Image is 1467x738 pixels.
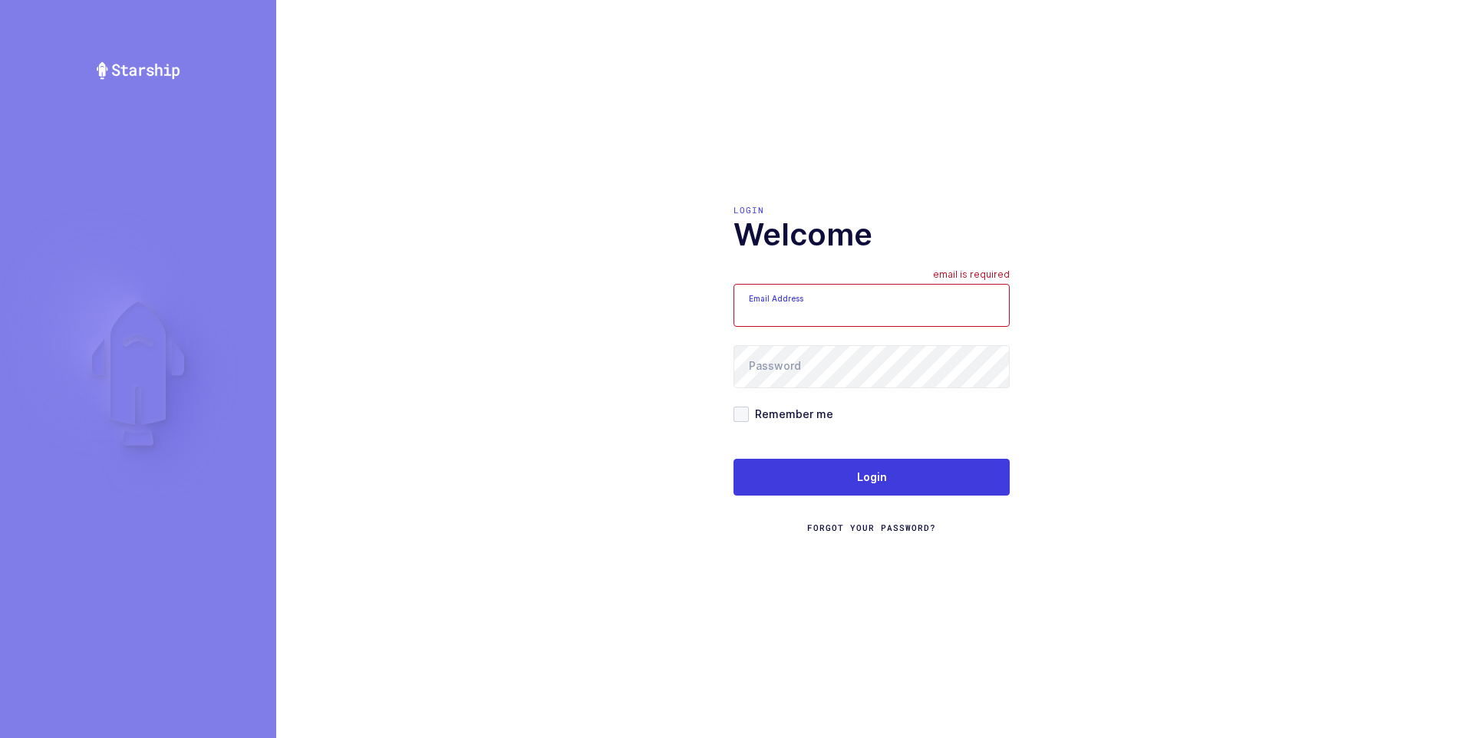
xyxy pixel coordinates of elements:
button: Login [733,459,1010,496]
img: Starship [95,61,181,80]
div: Login [733,204,1010,216]
span: Login [857,469,887,485]
div: email is required [933,269,1010,284]
h1: Welcome [733,216,1010,253]
input: Email Address [733,284,1010,327]
input: Password [733,345,1010,388]
a: Forgot Your Password? [807,522,936,534]
span: Remember me [749,407,833,421]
